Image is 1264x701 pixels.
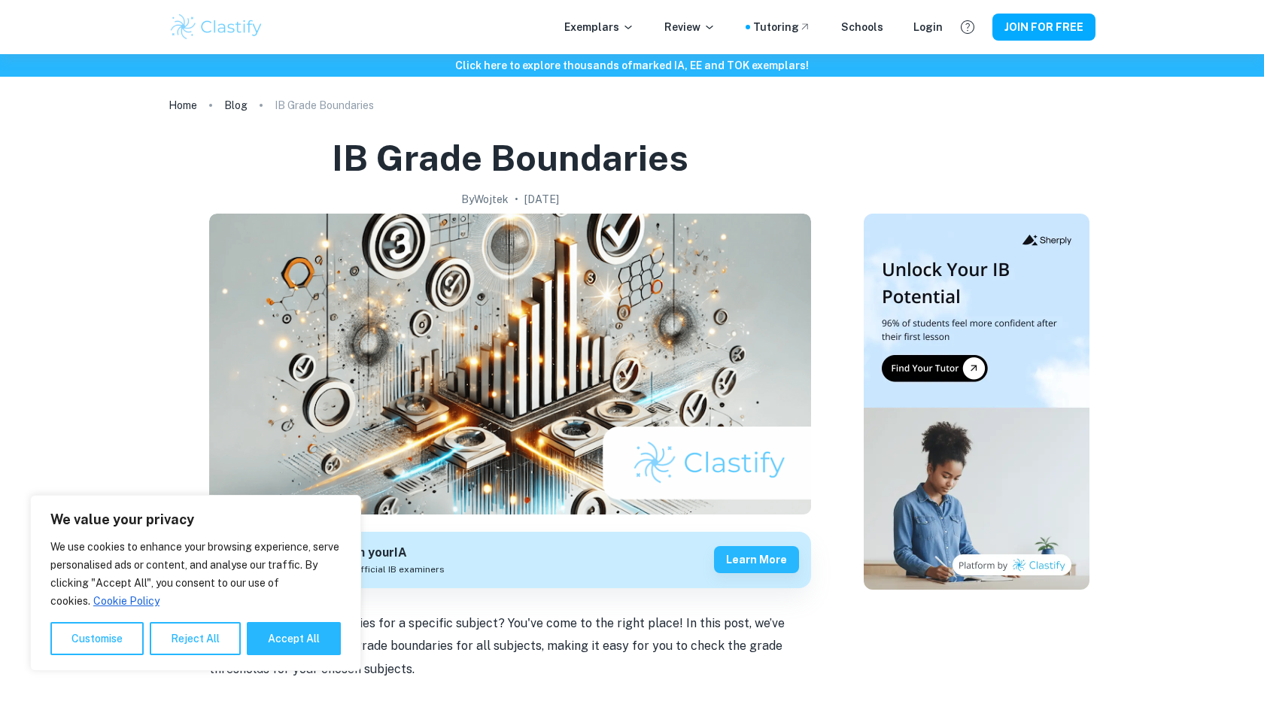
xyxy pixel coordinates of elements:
[332,134,688,182] h1: IB Grade Boundaries
[169,95,197,116] a: Home
[50,538,341,610] p: We use cookies to enhance your browsing experience, serve personalised ads or content, and analys...
[524,191,559,208] h2: [DATE]
[714,546,799,573] button: Learn more
[285,563,445,576] span: Marked only by official IB examiners
[955,14,980,40] button: Help and Feedback
[209,532,811,588] a: Get feedback on yourIAMarked only by official IB examinersLearn more
[50,622,144,655] button: Customise
[209,214,811,514] img: IB Grade Boundaries cover image
[753,19,811,35] a: Tutoring
[209,612,811,681] p: Looking for grade boundaries for a specific subject? You've come to the right place! In this post...
[3,57,1261,74] h6: Click here to explore thousands of marked IA, EE and TOK exemplars !
[913,19,943,35] a: Login
[30,495,361,671] div: We value your privacy
[992,14,1095,41] button: JOIN FOR FREE
[224,95,248,116] a: Blog
[841,19,883,35] a: Schools
[864,214,1089,590] img: Thumbnail
[461,191,509,208] h2: By Wojtek
[150,622,241,655] button: Reject All
[275,97,374,114] p: IB Grade Boundaries
[247,622,341,655] button: Accept All
[515,191,518,208] p: •
[50,511,341,529] p: We value your privacy
[93,594,160,608] a: Cookie Policy
[564,19,634,35] p: Exemplars
[169,12,264,42] img: Clastify logo
[664,19,716,35] p: Review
